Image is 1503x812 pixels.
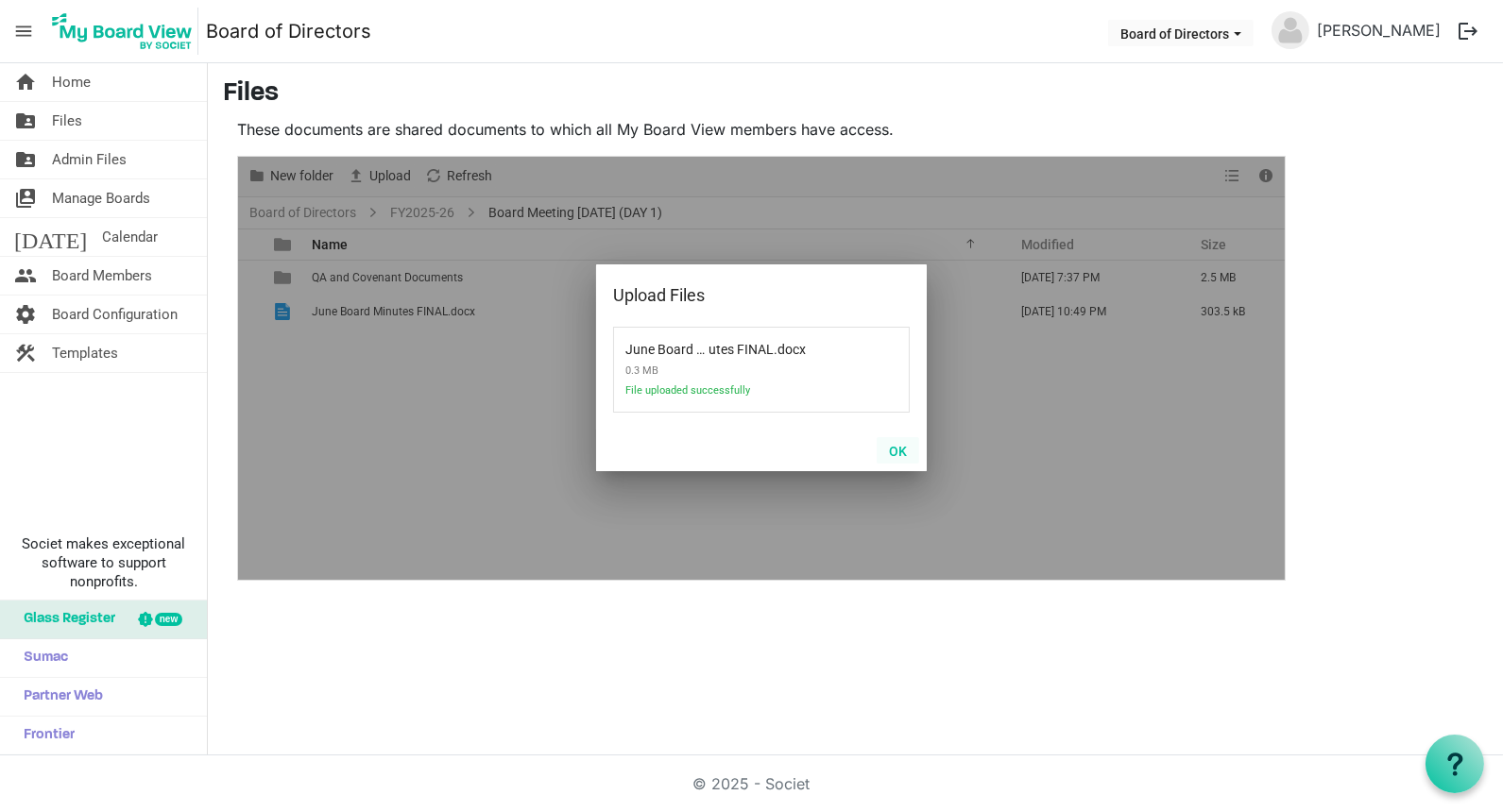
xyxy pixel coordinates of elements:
span: 0.3 MB [625,357,824,384]
a: © 2025 - Societ [693,774,811,793]
span: Frontier [14,717,75,754]
span: folder_shared [14,102,37,140]
span: construction [14,334,37,372]
span: settings [14,296,37,333]
img: My Board View Logo [46,8,198,55]
span: Admin Files [52,141,127,178]
img: no-profile-picture.svg [1272,11,1309,49]
span: Board Configuration [52,296,178,333]
span: switch_account [14,179,37,217]
button: logout [1448,11,1488,51]
div: new [155,613,182,626]
p: These documents are shared documents to which all My Board View members have access. [237,118,1286,141]
span: menu [6,13,42,49]
div: Upload Files [613,281,850,310]
span: Sumac [14,639,68,677]
a: [PERSON_NAME] [1309,11,1448,49]
span: Partner Web [14,678,103,716]
span: Manage Boards [52,179,150,217]
span: Calendar [102,218,158,256]
button: OK [877,437,919,464]
button: Board of Directors dropdownbutton [1108,20,1254,46]
a: Board of Directors [206,12,371,50]
span: folder_shared [14,141,37,178]
span: Glass Register [14,601,115,638]
span: File uploaded successfully [625,384,824,408]
span: Board Members [52,257,152,295]
span: home [14,63,37,101]
span: [DATE] [14,218,87,256]
span: Societ makes exceptional software to support nonprofits. [9,534,198,591]
span: people [14,257,37,295]
span: Templates [52,334,118,372]
h3: Files [223,78,1488,110]
a: My Board View Logo [46,8,206,55]
span: Home [52,63,91,101]
span: Files [52,102,82,140]
span: June Board Minutes FINAL.docx [625,330,775,357]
